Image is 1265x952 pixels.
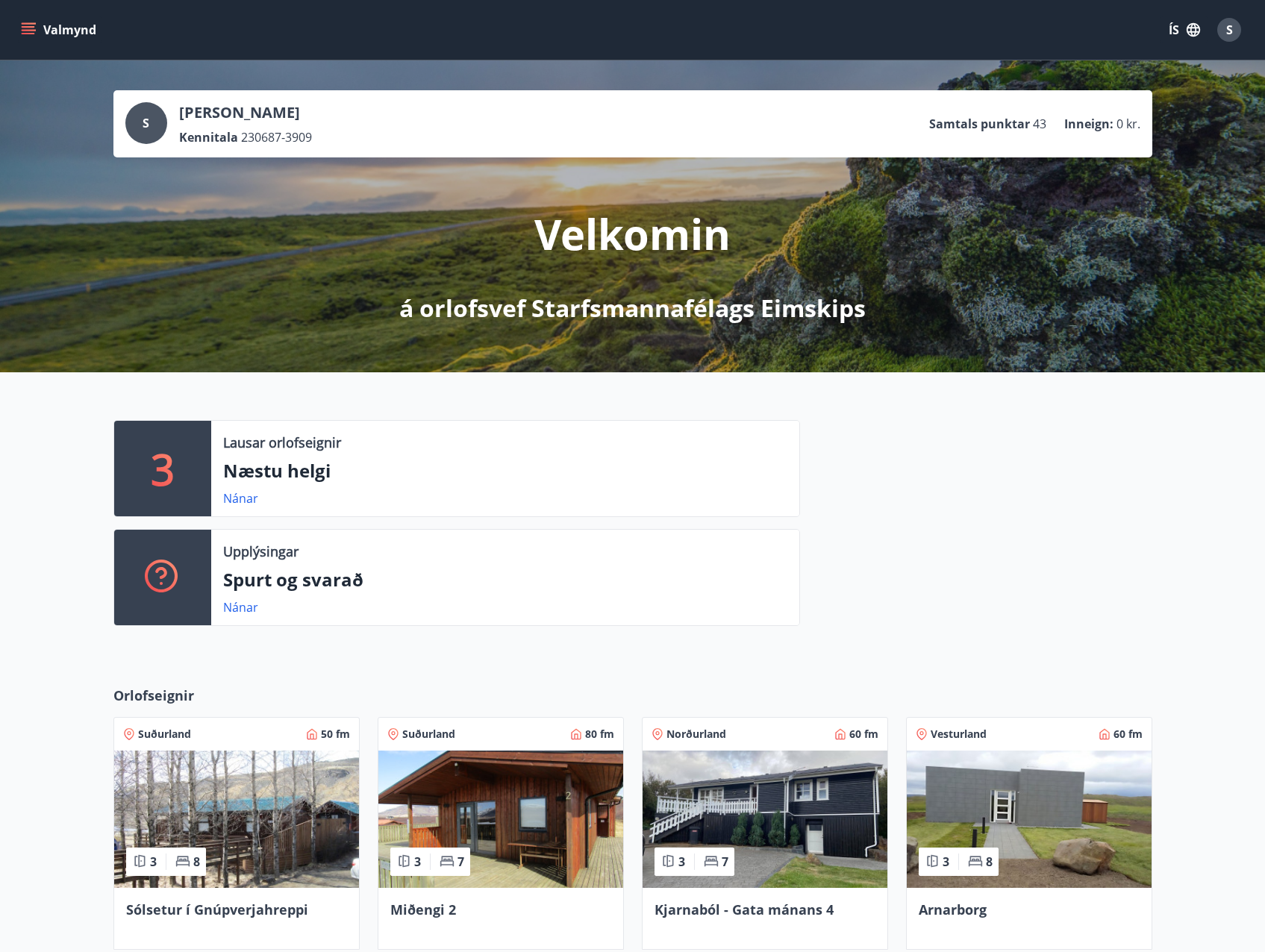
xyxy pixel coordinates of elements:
[457,854,464,870] span: 7
[18,16,102,43] button: menu
[390,901,456,918] span: Miðengi 2
[722,854,728,870] span: 7
[223,567,787,592] p: Spurt og svarað
[1033,116,1046,132] span: 43
[223,599,258,616] a: Nánar
[919,901,987,918] span: Arnarborg
[907,751,1152,888] img: Paella dish
[666,727,726,742] span: Norðurland
[678,854,685,870] span: 3
[1116,116,1140,132] span: 0 kr.
[223,458,787,483] p: Næstu helgi
[931,727,987,742] span: Vesturland
[1113,727,1143,742] span: 60 fm
[114,751,359,888] img: Paella dish
[534,205,731,262] p: Velkomin
[986,854,993,870] span: 8
[143,115,149,131] span: S
[138,727,191,742] span: Suðurland
[321,727,350,742] span: 50 fm
[1161,16,1208,43] button: ÍS
[1211,12,1247,48] button: S
[223,433,341,452] p: Lausar orlofseignir
[1226,22,1233,38] span: S
[929,116,1030,132] p: Samtals punktar
[126,901,308,918] span: Sólsetur í Gnúpverjahreppi
[151,440,175,497] p: 3
[179,129,238,145] p: Kennitala
[643,751,887,888] img: Paella dish
[378,751,623,888] img: Paella dish
[399,292,866,325] p: á orlofsvef Starfsmannafélags Eimskips
[223,490,258,507] a: Nánar
[943,854,949,870] span: 3
[849,727,878,742] span: 60 fm
[402,727,455,742] span: Suðurland
[113,686,194,705] span: Orlofseignir
[1064,116,1113,132] p: Inneign :
[193,854,200,870] span: 8
[414,854,421,870] span: 3
[241,129,312,145] span: 230687-3909
[655,901,834,918] span: Kjarnaból - Gata mánans 4
[179,102,312,123] p: [PERSON_NAME]
[585,727,614,742] span: 80 fm
[223,542,299,561] p: Upplýsingar
[150,854,157,870] span: 3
